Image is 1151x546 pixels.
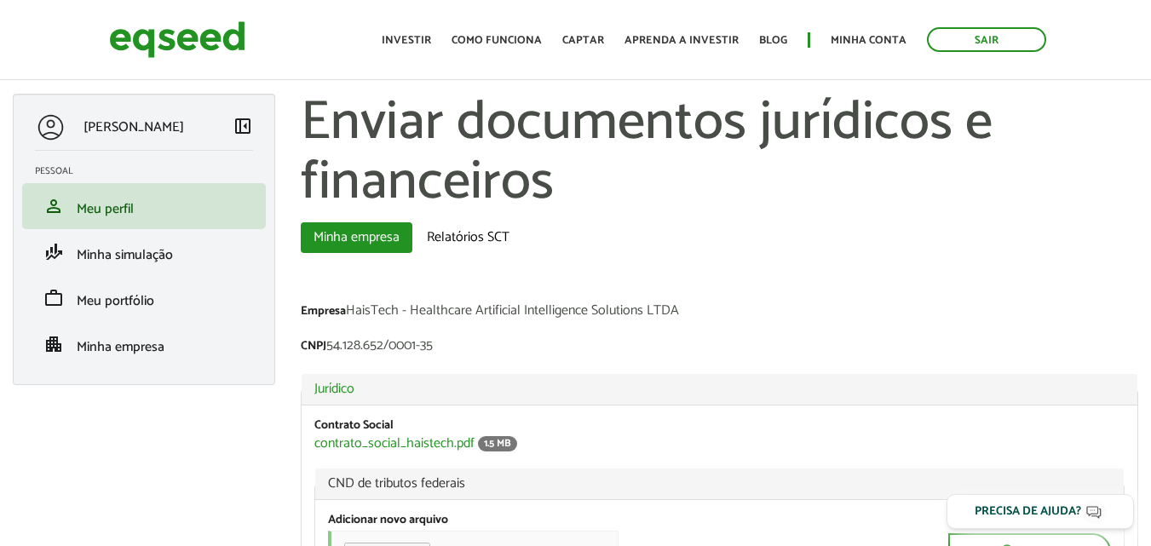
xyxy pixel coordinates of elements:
[301,339,1138,357] div: 54.128.652/0001-35
[22,229,266,275] li: Minha simulação
[77,290,154,313] span: Meu portfólio
[927,27,1046,52] a: Sair
[233,116,253,140] a: Colapsar menu
[22,183,266,229] li: Meu perfil
[43,288,64,308] span: work
[83,119,184,135] p: [PERSON_NAME]
[301,341,326,353] label: CNPJ
[314,420,394,432] label: Contrato Social
[43,242,64,262] span: finance_mode
[562,35,604,46] a: Captar
[314,382,1125,396] a: Jurídico
[382,35,431,46] a: Investir
[22,321,266,367] li: Minha empresa
[109,17,245,62] img: EqSeed
[22,275,266,321] li: Meu portfólio
[35,196,253,216] a: personMeu perfil
[328,514,448,526] label: Adicionar novo arquivo
[301,222,412,253] a: Minha empresa
[414,222,522,253] a: Relatórios SCT
[35,166,266,176] h2: Pessoal
[314,437,475,451] a: contrato_social_haistech.pdf
[759,35,787,46] a: Blog
[233,116,253,136] span: left_panel_close
[35,242,253,262] a: finance_modeMinha simulação
[77,336,164,359] span: Minha empresa
[452,35,542,46] a: Como funciona
[301,304,1138,322] div: HaisTech - Healthcare Artificial Intelligence Solutions LTDA
[624,35,739,46] a: Aprenda a investir
[43,334,64,354] span: apartment
[35,334,253,354] a: apartmentMinha empresa
[831,35,906,46] a: Minha conta
[478,436,517,451] span: 1.5 MB
[328,477,1111,491] span: CND de tributos federais
[35,288,253,308] a: workMeu portfólio
[43,196,64,216] span: person
[301,94,1138,214] h1: Enviar documentos jurídicos e financeiros
[301,306,346,318] label: Empresa
[77,198,134,221] span: Meu perfil
[77,244,173,267] span: Minha simulação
